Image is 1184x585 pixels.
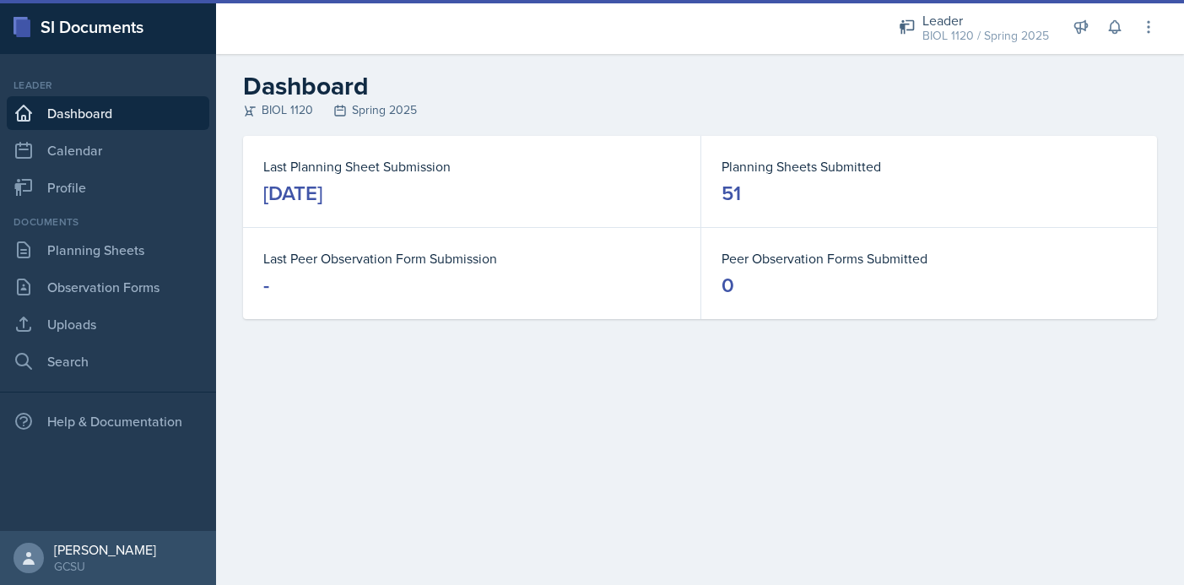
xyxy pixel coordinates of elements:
div: 51 [722,180,741,207]
a: Profile [7,171,209,204]
dt: Last Planning Sheet Submission [263,156,680,176]
h2: Dashboard [243,71,1157,101]
dt: Peer Observation Forms Submitted [722,248,1138,268]
div: BIOL 1120 / Spring 2025 [922,27,1049,45]
a: Dashboard [7,96,209,130]
div: Help & Documentation [7,404,209,438]
div: Leader [7,78,209,93]
div: BIOL 1120 Spring 2025 [243,101,1157,119]
dt: Planning Sheets Submitted [722,156,1138,176]
a: Planning Sheets [7,233,209,267]
div: [PERSON_NAME] [54,541,156,558]
a: Search [7,344,209,378]
dt: Last Peer Observation Form Submission [263,248,680,268]
div: Documents [7,214,209,230]
div: GCSU [54,558,156,575]
div: [DATE] [263,180,322,207]
a: Observation Forms [7,270,209,304]
div: Leader [922,10,1049,30]
div: - [263,272,269,299]
div: 0 [722,272,734,299]
a: Calendar [7,133,209,167]
a: Uploads [7,307,209,341]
